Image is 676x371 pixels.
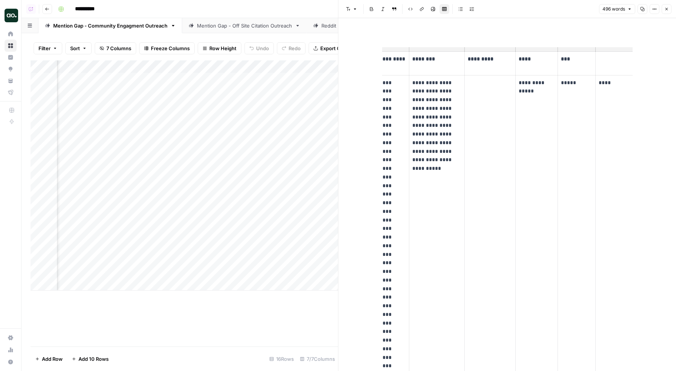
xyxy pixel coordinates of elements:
[244,42,274,54] button: Undo
[266,353,297,365] div: 16 Rows
[42,355,63,363] span: Add Row
[34,42,62,54] button: Filter
[599,4,635,14] button: 496 words
[307,18,351,33] a: Reddit
[5,63,17,75] a: Opportunities
[5,344,17,356] a: Usage
[151,45,190,52] span: Freeze Columns
[5,6,17,25] button: Workspace: Dillon Test
[5,86,17,99] a: Flightpath
[277,42,306,54] button: Redo
[78,355,109,363] span: Add 10 Rows
[106,45,131,52] span: 7 Columns
[5,51,17,63] a: Insights
[70,45,80,52] span: Sort
[5,356,17,368] button: Help + Support
[198,42,241,54] button: Row Height
[197,22,292,29] div: Mention Gap - Off Site Citation Outreach
[289,45,301,52] span: Redo
[38,45,51,52] span: Filter
[209,45,237,52] span: Row Height
[5,28,17,40] a: Home
[602,6,625,12] span: 496 words
[5,40,17,52] a: Browse
[31,353,67,365] button: Add Row
[5,75,17,87] a: Your Data
[182,18,307,33] a: Mention Gap - Off Site Citation Outreach
[5,9,18,22] img: Dillon Test Logo
[297,353,338,365] div: 7/7 Columns
[139,42,195,54] button: Freeze Columns
[65,42,92,54] button: Sort
[53,22,167,29] div: Mention Gap - Community Engagment Outreach
[320,45,347,52] span: Export CSV
[256,45,269,52] span: Undo
[95,42,136,54] button: 7 Columns
[38,18,182,33] a: Mention Gap - Community Engagment Outreach
[67,353,113,365] button: Add 10 Rows
[309,42,352,54] button: Export CSV
[321,22,336,29] div: Reddit
[5,332,17,344] a: Settings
